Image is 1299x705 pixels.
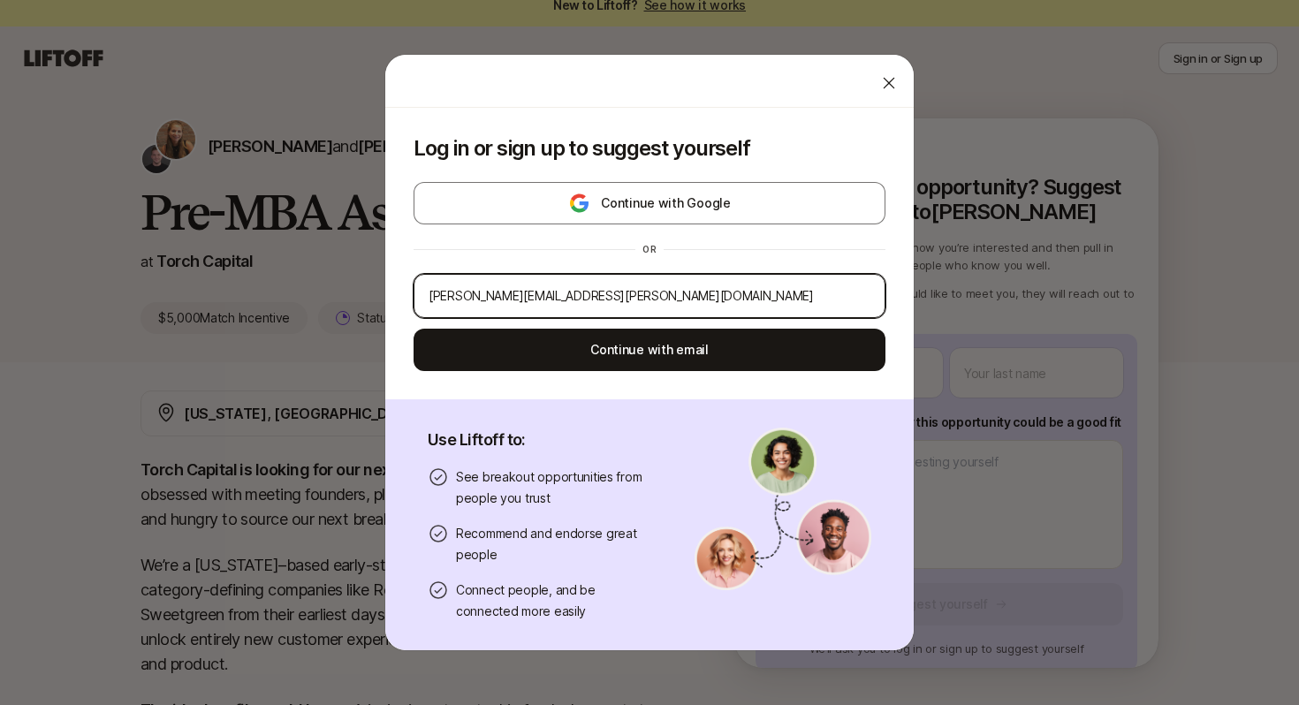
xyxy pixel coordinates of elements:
[414,136,885,161] p: Log in or sign up to suggest yourself
[635,242,664,256] div: or
[414,182,885,224] button: Continue with Google
[414,329,885,371] button: Continue with email
[428,428,652,452] p: Use Liftoff to:
[456,466,652,509] p: See breakout opportunities from people you trust
[429,285,870,307] input: Your personal email address
[456,523,652,565] p: Recommend and endorse great people
[568,193,590,214] img: google-logo
[695,428,871,590] img: signup-banner
[456,580,652,622] p: Connect people, and be connected more easily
